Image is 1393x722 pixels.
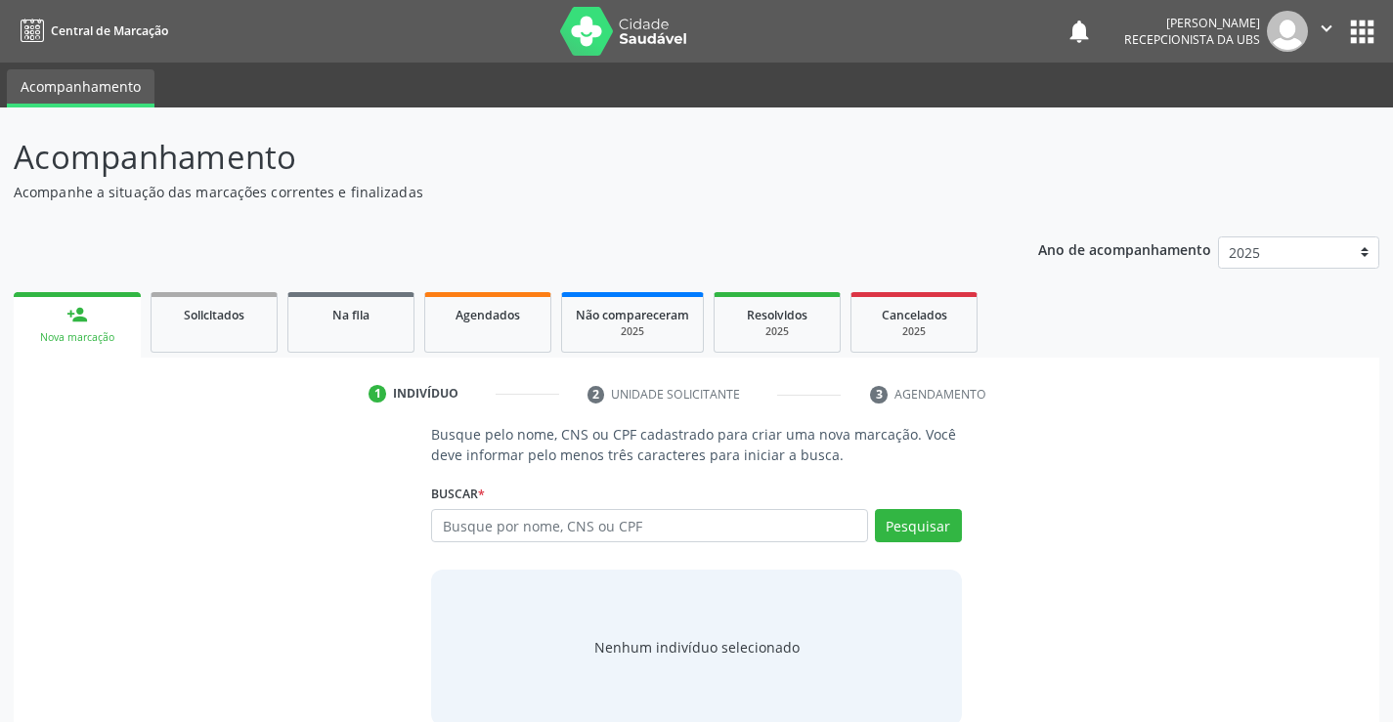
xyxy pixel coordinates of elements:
[1316,18,1337,39] i: 
[728,324,826,339] div: 2025
[456,307,520,323] span: Agendados
[431,424,961,465] p: Busque pelo nome, CNS ou CPF cadastrado para criar uma nova marcação. Você deve informar pelo men...
[393,385,458,403] div: Indivíduo
[66,304,88,325] div: person_add
[14,15,168,47] a: Central de Marcação
[1124,31,1260,48] span: Recepcionista da UBS
[184,307,244,323] span: Solicitados
[431,479,485,509] label: Buscar
[865,324,963,339] div: 2025
[1267,11,1308,52] img: img
[7,69,154,107] a: Acompanhamento
[1124,15,1260,31] div: [PERSON_NAME]
[1308,11,1345,52] button: 
[1066,18,1093,45] button: notifications
[576,307,689,323] span: Não compareceram
[27,330,127,345] div: Nova marcação
[14,133,970,182] p: Acompanhamento
[747,307,807,323] span: Resolvidos
[1345,15,1379,49] button: apps
[431,509,867,542] input: Busque por nome, CNS ou CPF
[882,307,947,323] span: Cancelados
[332,307,370,323] span: Na fila
[51,22,168,39] span: Central de Marcação
[14,182,970,202] p: Acompanhe a situação das marcações correntes e finalizadas
[1038,236,1211,261] p: Ano de acompanhamento
[594,637,800,658] div: Nenhum indivíduo selecionado
[875,509,962,542] button: Pesquisar
[369,385,386,403] div: 1
[576,324,689,339] div: 2025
